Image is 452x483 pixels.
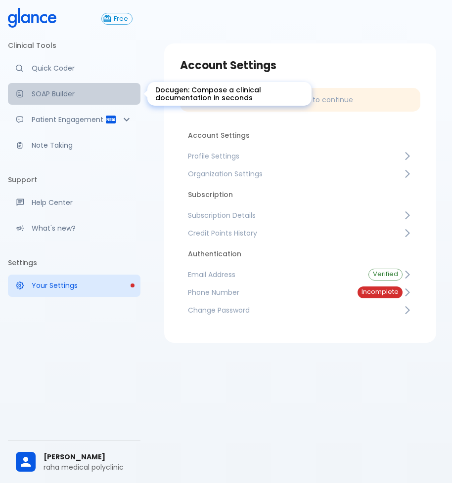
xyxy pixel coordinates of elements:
[8,445,140,479] div: [PERSON_NAME]raha medical polyclinic
[8,109,140,130] div: Patient Reports & Referrals
[8,192,140,213] a: Get help from our support team
[180,301,420,319] a: Change Password
[188,287,342,297] span: Phone Number
[188,210,403,220] span: Subscription Details
[180,147,420,165] a: Profile Settings
[180,123,420,147] li: Account Settings
[8,34,140,57] li: Clinical Tools
[101,13,140,25] a: Click to view or change your subscription
[180,183,420,206] li: Subscription
[180,206,420,224] a: Subscription Details
[188,228,403,238] span: Credit Points History
[180,266,420,283] a: Email AddressVerified
[188,151,403,161] span: Profile Settings
[369,271,402,278] span: Verified
[8,275,140,296] a: Please complete account setup
[358,288,403,296] span: Incomplete
[180,283,420,301] a: Phone NumberIncomplete
[8,217,140,239] div: Recent updates and feature releases
[180,224,420,242] a: Credit Points History
[8,134,140,156] a: Advanced note-taking
[32,115,105,124] p: Patient Engagement
[44,452,133,462] span: [PERSON_NAME]
[8,251,140,275] li: Settings
[32,281,133,290] p: Your Settings
[180,242,420,266] li: Authentication
[32,140,133,150] p: Note Taking
[32,89,133,99] p: SOAP Builder
[44,462,133,472] p: raha medical polyclinic
[8,57,140,79] a: Moramiz: Find ICD10AM codes instantly
[180,165,420,183] a: Organization Settings
[8,168,140,192] li: Support
[32,223,133,233] p: What's new?
[188,270,353,280] span: Email Address
[32,63,133,73] p: Quick Coder
[32,198,133,207] p: Help Center
[180,59,420,72] h3: Account Settings
[188,305,403,315] span: Change Password
[110,15,132,23] span: Free
[147,82,312,106] div: Docugen: Compose a clinical documentation in seconds
[188,169,403,179] span: Organization Settings
[8,83,140,105] a: Docugen: Compose a clinical documentation in seconds
[101,13,133,25] button: Free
